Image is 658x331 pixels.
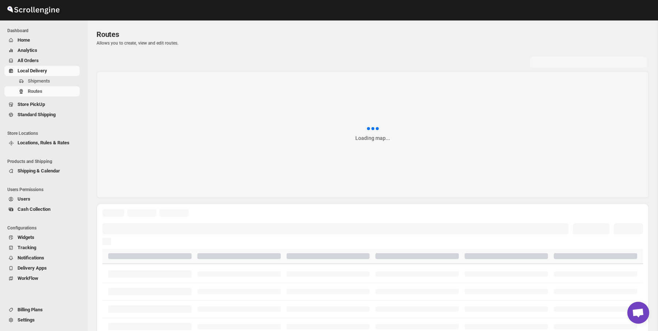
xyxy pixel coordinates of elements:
button: All Orders [4,56,80,66]
span: Users Permissions [7,187,83,193]
span: Store PickUp [18,102,45,107]
button: Analytics [4,45,80,56]
div: Loading map... [355,134,390,142]
span: Store Locations [7,130,83,136]
span: Standard Shipping [18,112,56,117]
span: Widgets [18,235,34,240]
button: Locations, Rules & Rates [4,138,80,148]
button: Routes [4,86,80,96]
span: Analytics [18,47,37,53]
button: Home [4,35,80,45]
button: Notifications [4,253,80,263]
div: Open chat [627,302,649,324]
button: Settings [4,315,80,325]
button: WorkFlow [4,273,80,284]
span: Dashboard [7,28,83,34]
button: Delivery Apps [4,263,80,273]
span: Tracking [18,245,36,250]
span: Locations, Rules & Rates [18,140,69,145]
span: Notifications [18,255,44,260]
span: Shipping & Calendar [18,168,60,174]
button: Widgets [4,232,80,243]
span: Billing Plans [18,307,43,312]
span: All Orders [18,58,39,63]
span: Users [18,196,30,202]
span: Products and Shipping [7,159,83,164]
button: Users [4,194,80,204]
span: Cash Collection [18,206,50,212]
button: Cash Collection [4,204,80,214]
span: Delivery Apps [18,265,47,271]
span: Local Delivery [18,68,47,73]
button: Billing Plans [4,305,80,315]
span: WorkFlow [18,275,38,281]
span: Settings [18,317,35,323]
button: Shipping & Calendar [4,166,80,176]
p: Allows you to create, view and edit routes. [97,40,649,46]
button: Shipments [4,76,80,86]
span: Shipments [28,78,50,84]
span: Routes [28,88,42,94]
button: Tracking [4,243,80,253]
span: Home [18,37,30,43]
span: Routes [97,30,119,39]
span: Configurations [7,225,83,231]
